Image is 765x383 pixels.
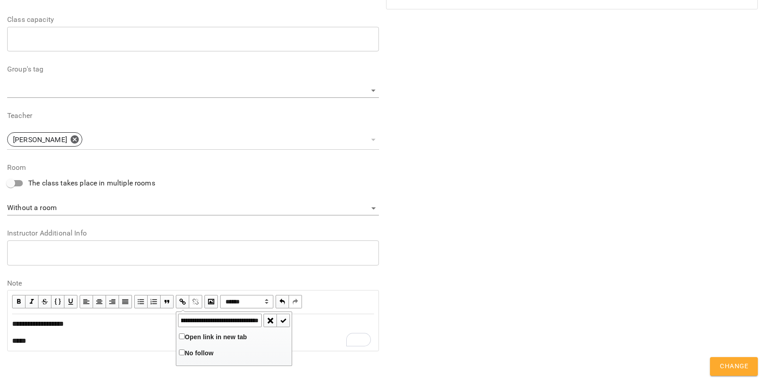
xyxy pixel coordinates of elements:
[277,314,290,327] button: Submit
[8,315,378,350] div: To enrich screen reader interactions, please activate Accessibility in Grammarly extension settings
[185,349,213,357] span: No follow
[93,295,106,308] button: Align Center
[13,135,67,145] p: [PERSON_NAME]
[220,295,273,308] select: Block type
[720,361,748,372] span: Change
[179,349,185,355] input: No follow
[189,295,202,308] button: Remove Link
[119,295,132,308] button: Align Justify
[51,295,64,308] button: Monospace
[7,230,379,237] label: Instructor Additional Info
[7,112,379,119] label: Teacher
[7,164,379,171] label: Room
[204,295,218,308] button: Image
[28,178,155,189] span: The class takes place in multiple rooms
[7,132,82,147] div: [PERSON_NAME]
[7,201,379,215] div: Without a room
[276,295,289,308] button: Undo
[80,295,93,308] button: Align Left
[148,295,161,308] button: OL
[185,333,247,341] span: Open link in new tab
[7,130,379,150] div: [PERSON_NAME]
[161,295,174,308] button: Blockquote
[179,333,185,339] input: Open link in new tab
[710,357,758,376] button: Change
[7,16,379,23] label: Class capacity
[64,295,77,308] button: Underline
[106,295,119,308] button: Align Right
[263,314,277,327] button: Cancel
[289,295,302,308] button: Redo
[25,295,38,308] button: Italic
[134,295,148,308] button: UL
[38,295,51,308] button: Strikethrough
[7,280,379,287] label: Note
[220,295,273,308] span: Normal
[7,66,379,73] label: Group's tag
[176,295,189,308] button: Link
[12,295,25,308] button: Bold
